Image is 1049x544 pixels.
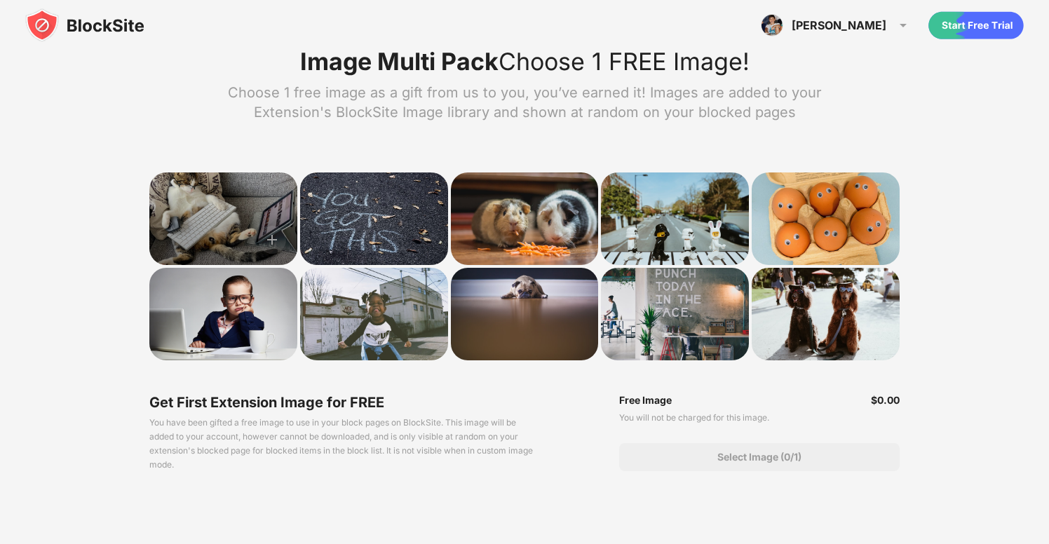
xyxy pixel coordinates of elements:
div: You will not be charged for this image. [619,411,900,425]
img: ACg8ocIpqSXPqsGhNOhzIzb-XbGDfS2ooNWUIcO4zWasX2D7_UzrtBg=s96-c [761,14,783,36]
div: Free Image [619,394,672,406]
div: animation [928,11,1024,39]
div: Select Image (0/1) [717,451,801,463]
div: $ 0.00 [871,394,900,406]
div: Choose 1 FREE Image! [300,49,750,74]
div: Choose 1 free image as a gift from us to you, you’ve earned it! Images are added to your Extensio... [209,83,840,122]
b: Image Multi Pack [300,47,499,76]
div: You have been gifted a free image to use in your block pages on BlockSite. This image will be add... [149,416,535,472]
img: add-image.svg [258,226,286,254]
div: [PERSON_NAME] [792,18,886,32]
div: Get First Extension Image for FREE [149,394,535,411]
img: blocksite-icon-black.svg [25,8,144,42]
